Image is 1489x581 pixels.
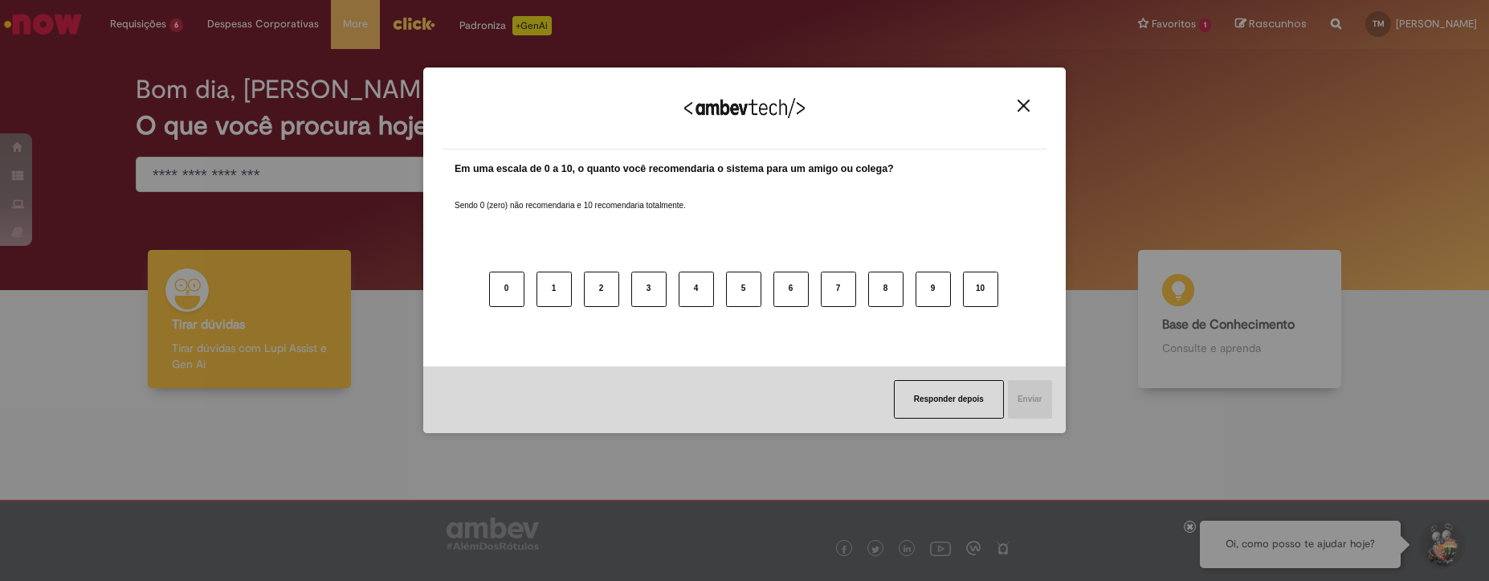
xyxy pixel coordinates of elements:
[684,98,805,118] img: Logo Ambevtech
[631,272,667,307] button: 3
[455,181,686,211] label: Sendo 0 (zero) não recomendaria e 10 recomendaria totalmente.
[455,162,894,177] label: Em uma escala de 0 a 10, o quanto você recomendaria o sistema para um amigo ou colega?
[821,272,856,307] button: 7
[963,272,998,307] button: 10
[894,380,1004,419] button: Responder depois
[773,272,809,307] button: 6
[868,272,904,307] button: 8
[726,272,761,307] button: 5
[536,272,572,307] button: 1
[916,272,951,307] button: 9
[1018,100,1030,112] img: Close
[1013,99,1034,113] button: Close
[489,272,524,307] button: 0
[584,272,619,307] button: 2
[679,272,714,307] button: 4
